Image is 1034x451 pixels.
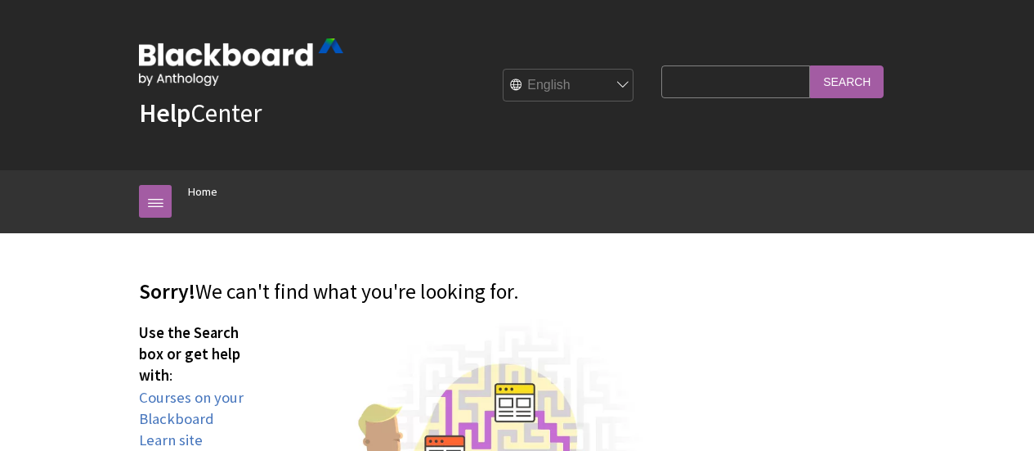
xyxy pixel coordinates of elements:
img: Blackboard by Anthology [139,38,343,86]
a: Home [188,182,217,202]
span: Use the Search box or get help with [139,323,240,385]
p: We can't find what you're looking for. [139,277,653,307]
select: Site Language Selector [504,70,634,102]
a: Courses on your Blackboard Learn site [139,388,244,450]
span: Sorry! [139,278,195,304]
strong: Help [139,97,190,129]
input: Search [810,65,884,97]
a: HelpCenter [139,97,262,129]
